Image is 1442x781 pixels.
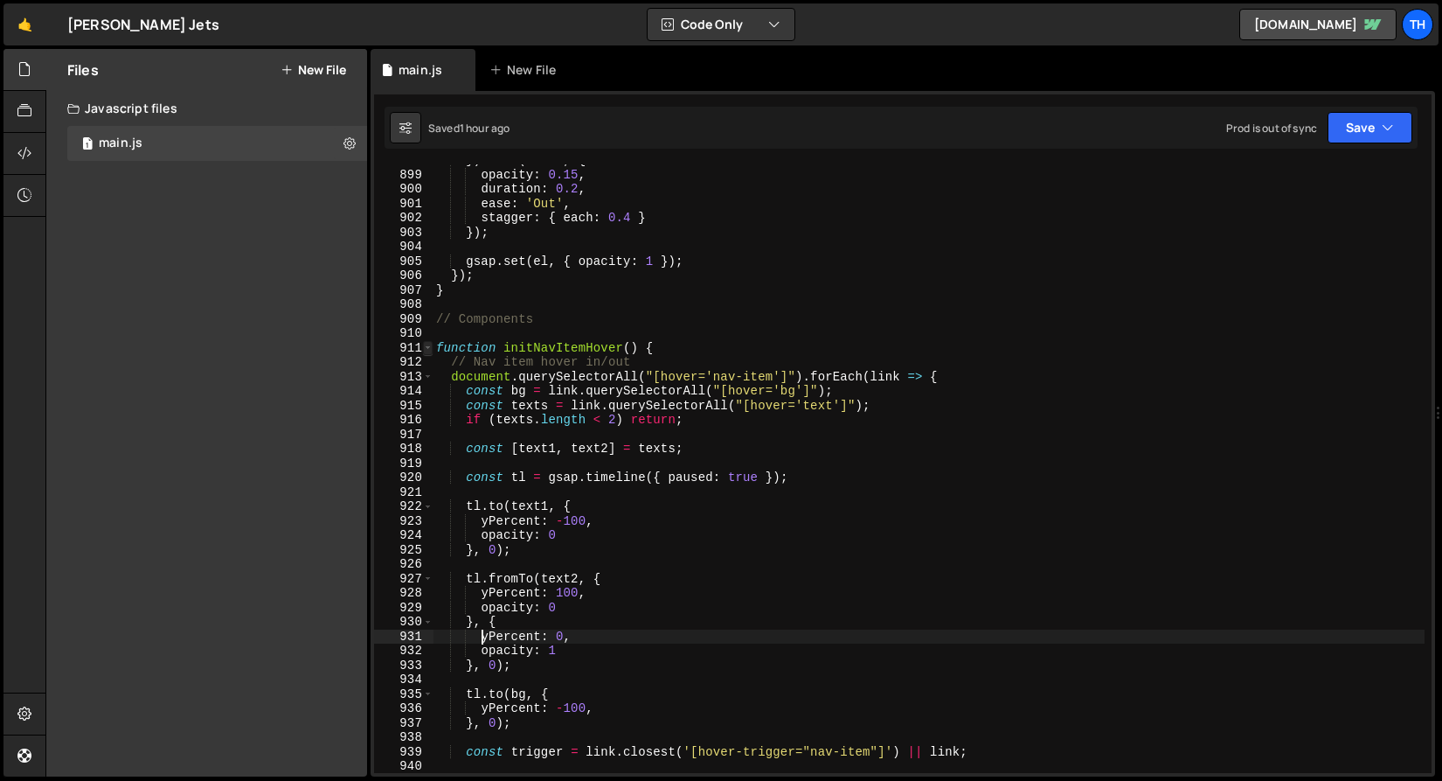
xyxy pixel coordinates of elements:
[46,91,367,126] div: Javascript files
[374,326,433,341] div: 910
[374,716,433,731] div: 937
[99,136,142,151] div: main.js
[374,557,433,572] div: 926
[374,312,433,327] div: 909
[374,413,433,428] div: 916
[1328,112,1412,143] button: Save
[374,211,433,226] div: 902
[374,630,433,645] div: 931
[374,182,433,197] div: 900
[374,499,433,514] div: 922
[374,572,433,587] div: 927
[374,268,433,283] div: 906
[374,687,433,702] div: 935
[374,457,433,471] div: 919
[374,428,433,443] div: 917
[374,297,433,312] div: 908
[374,197,433,212] div: 901
[374,226,433,241] div: 903
[374,485,433,500] div: 921
[374,701,433,716] div: 936
[67,126,367,161] div: 16759/45776.js
[374,384,433,399] div: 914
[374,615,433,630] div: 930
[460,121,510,136] div: 1 hour ago
[374,745,433,760] div: 939
[374,471,433,485] div: 920
[374,442,433,457] div: 918
[374,759,433,774] div: 940
[374,168,433,183] div: 899
[374,255,433,269] div: 905
[1226,121,1317,136] div: Prod is out of sync
[374,341,433,356] div: 911
[399,61,442,79] div: main.js
[489,61,563,79] div: New File
[281,63,346,77] button: New File
[374,514,433,529] div: 923
[648,9,794,40] button: Code Only
[82,138,93,152] span: 1
[374,659,433,673] div: 933
[374,601,433,616] div: 929
[428,121,510,136] div: Saved
[374,528,433,543] div: 924
[374,673,433,687] div: 934
[374,644,433,659] div: 932
[374,543,433,558] div: 925
[374,399,433,414] div: 915
[3,3,46,45] a: 🤙
[1402,9,1433,40] a: Th
[374,283,433,298] div: 907
[67,60,99,80] h2: Files
[374,240,433,255] div: 904
[374,730,433,745] div: 938
[374,355,433,370] div: 912
[67,14,219,35] div: [PERSON_NAME] Jets
[1239,9,1397,40] a: [DOMAIN_NAME]
[374,586,433,601] div: 928
[374,370,433,385] div: 913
